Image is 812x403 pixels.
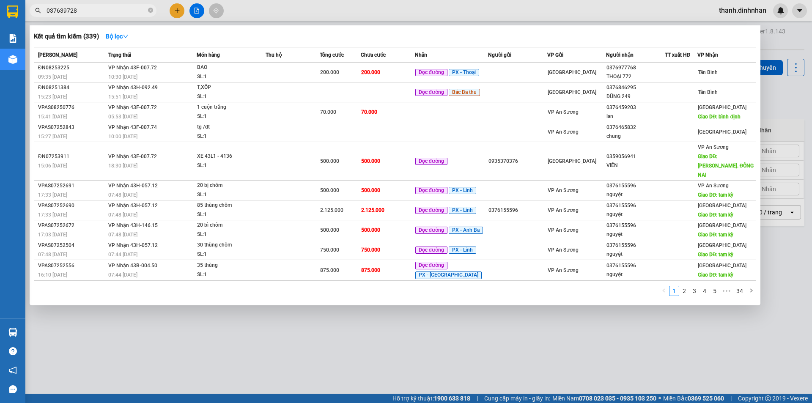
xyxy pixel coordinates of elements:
span: Dọc đường [415,187,447,195]
span: 750.000 [320,247,339,253]
button: Bộ lọcdown [99,30,135,43]
span: 07:44 [DATE] [108,252,137,258]
span: 16:10 [DATE] [38,272,67,278]
span: Dọc đường [415,247,447,254]
span: 15:27 [DATE] [38,134,67,140]
a: 34 [734,286,746,296]
span: Tân Bình [698,69,718,75]
span: 500.000 [320,227,339,233]
div: 0376155596 [606,221,664,230]
input: Tìm tên, số ĐT hoặc mã đơn [47,6,146,15]
div: VPAS07252556 [38,261,106,270]
span: Chưa cước [361,52,386,58]
li: Next Page [746,286,756,296]
div: 0376155596 [606,201,664,210]
div: VPAS08250776 [38,103,106,112]
span: Tân Bình [698,89,718,95]
div: nguyệt [606,210,664,219]
span: 09:35 [DATE] [38,74,67,80]
span: 07:48 [DATE] [38,252,67,258]
div: 85 thùng chôm [197,201,261,210]
span: VP An Sương [548,187,579,193]
div: SL: 1 [197,230,261,239]
span: VP Nhận [697,52,718,58]
div: 30 thùng chôm [197,241,261,250]
img: solution-icon [8,34,17,43]
span: 10:00 [DATE] [108,134,137,140]
span: [GEOGRAPHIC_DATA] [548,158,596,164]
div: SL: 1 [197,132,261,141]
h3: Kết quả tìm kiếm ( 339 ) [34,32,99,41]
li: Next 5 Pages [720,286,733,296]
span: 500.000 [361,187,380,193]
span: [GEOGRAPHIC_DATA] [698,203,746,208]
div: DŨNG 249 [606,92,664,101]
span: [GEOGRAPHIC_DATA] [698,129,746,135]
li: 5 [710,286,720,296]
span: VP Nhận 43H-057.12 [108,183,158,189]
span: right [749,288,754,293]
span: 500.000 [320,187,339,193]
div: 0376459203 [606,103,664,112]
span: 70.000 [320,109,336,115]
div: 0376155596 [606,261,664,270]
span: VP An Sương [548,267,579,273]
span: 15:41 [DATE] [38,114,67,120]
span: 10:30 [DATE] [108,74,137,80]
span: [GEOGRAPHIC_DATA] [548,69,596,75]
div: 0359056941 [606,152,664,161]
span: PX - [GEOGRAPHIC_DATA] [415,271,482,279]
span: 200.000 [320,69,339,75]
span: VP An Sương [698,144,729,150]
span: Giao DĐ: bình định [698,114,741,120]
div: chung [606,132,664,141]
div: SL: 1 [197,190,261,200]
span: Giao DĐ: tam kỳ [698,192,734,198]
span: close-circle [148,7,153,15]
span: [GEOGRAPHIC_DATA] [698,242,746,248]
div: VPAS07252843 [38,123,106,132]
span: [GEOGRAPHIC_DATA] [698,263,746,269]
span: Giao DĐ: [PERSON_NAME]. ĐỒNG NAI [698,154,754,178]
span: VP Nhận 43H-146.15 [108,222,158,228]
span: VP An Sương [548,129,579,135]
span: Bác Ba thu [449,89,480,96]
button: right [746,286,756,296]
span: search [35,8,41,14]
span: Tổng cước [320,52,344,58]
span: 17:33 [DATE] [38,212,67,218]
li: 3 [689,286,700,296]
div: ĐN08253225 [38,63,106,72]
span: Người gửi [488,52,511,58]
span: 750.000 [361,247,380,253]
span: 500.000 [361,227,380,233]
span: 07:48 [DATE] [108,212,137,218]
div: VPAS07252691 [38,181,106,190]
span: VP An Sương [548,227,579,233]
span: 500.000 [320,158,339,164]
span: ••• [720,286,733,296]
span: VP Nhận 43H-057.12 [108,203,158,208]
span: 15:06 [DATE] [38,163,67,169]
span: 05:53 [DATE] [108,114,137,120]
span: close-circle [148,8,153,13]
span: Giao DĐ: tam kỳ [698,232,734,238]
div: T,XỐP [197,83,261,92]
span: VP Nhận 43H-092.49 [108,85,158,90]
span: 2.125.000 [361,207,384,213]
img: warehouse-icon [8,55,17,64]
span: Dọc đường [415,69,447,77]
span: Giao DĐ: tam kỳ [698,252,734,258]
div: VIÊN [606,161,664,170]
div: nguyệt [606,250,664,259]
span: [GEOGRAPHIC_DATA] [698,222,746,228]
div: XE 43L1 - 4136 [197,152,261,161]
span: Dọc đường [415,89,447,96]
div: VPAS07252672 [38,221,106,230]
div: BAO [197,63,261,72]
div: VPAS07252690 [38,201,106,210]
span: left [661,288,667,293]
button: left [659,286,669,296]
span: VP Nhận 43F-007.74 [108,124,157,130]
